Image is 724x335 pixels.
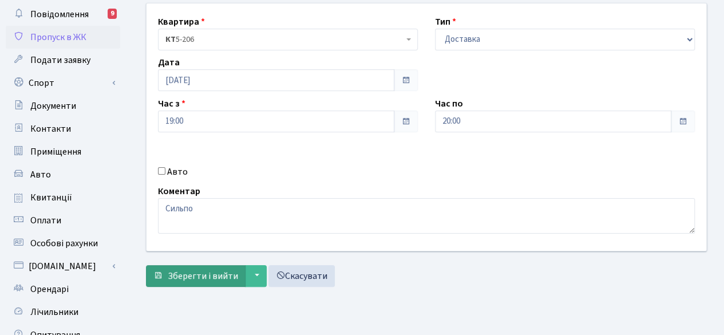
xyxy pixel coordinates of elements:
[165,34,176,45] b: КТ
[146,265,246,287] button: Зберегти і вийти
[6,209,120,232] a: Оплати
[30,237,98,250] span: Особові рахунки
[30,145,81,158] span: Приміщення
[30,214,61,227] span: Оплати
[6,278,120,301] a: Орендарі
[30,123,71,135] span: Контакти
[30,8,89,21] span: Повідомлення
[158,97,185,111] label: Час з
[30,168,51,181] span: Авто
[6,255,120,278] a: [DOMAIN_NAME]
[158,29,418,50] span: <b>КТ</b>&nbsp;&nbsp;&nbsp;&nbsp;5-206
[6,3,120,26] a: Повідомлення9
[435,15,456,29] label: Тип
[435,97,463,111] label: Час по
[6,26,120,49] a: Пропуск в ЖК
[6,94,120,117] a: Документи
[158,184,200,198] label: Коментар
[167,165,188,179] label: Авто
[6,301,120,324] a: Лічильники
[6,72,120,94] a: Спорт
[168,270,238,282] span: Зберегти і вийти
[30,100,76,112] span: Документи
[6,232,120,255] a: Особові рахунки
[6,163,120,186] a: Авто
[108,9,117,19] div: 9
[165,34,403,45] span: <b>КТ</b>&nbsp;&nbsp;&nbsp;&nbsp;5-206
[158,15,205,29] label: Квартира
[6,117,120,140] a: Контакти
[6,140,120,163] a: Приміщення
[6,49,120,72] a: Подати заявку
[30,31,86,44] span: Пропуск в ЖК
[6,186,120,209] a: Квитанції
[30,306,78,318] span: Лічильники
[30,283,69,295] span: Орендарі
[268,265,335,287] a: Скасувати
[30,191,72,204] span: Квитанції
[30,54,90,66] span: Подати заявку
[158,56,180,69] label: Дата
